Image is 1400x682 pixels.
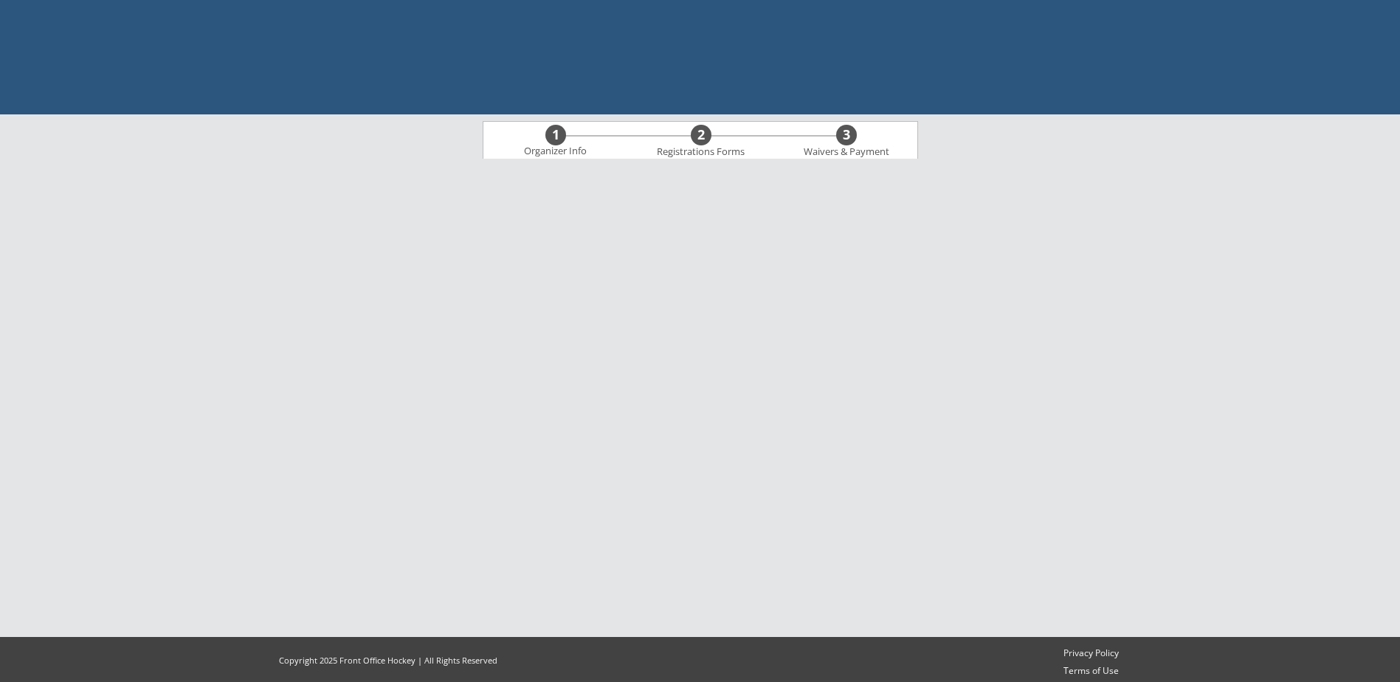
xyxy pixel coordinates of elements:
[265,655,511,666] div: Copyright 2025 Front Office Hockey | All Rights Reserved
[796,146,897,158] div: Waivers & Payment
[1057,647,1125,660] a: Privacy Policy
[691,127,711,143] div: 2
[836,127,857,143] div: 3
[1057,665,1125,678] a: Terms of Use
[515,145,596,157] div: Organizer Info
[650,146,752,158] div: Registrations Forms
[545,127,566,143] div: 1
